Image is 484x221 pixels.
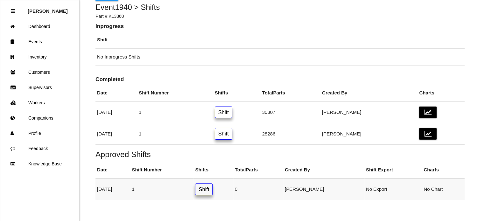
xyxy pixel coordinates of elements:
a: Inventory [0,49,79,65]
a: Dashboard [0,19,79,34]
td: [PERSON_NAME] [320,123,417,145]
td: 0 [233,178,283,200]
th: Total Parts [261,85,320,101]
b: Inprogress [95,23,124,29]
td: No Export [364,178,422,200]
th: Shift [95,31,465,48]
th: Created By [320,85,417,101]
a: Workers [0,95,79,110]
p: Part #: K13360 [95,13,465,20]
td: [DATE] [95,123,137,145]
a: Profile [0,126,79,141]
th: Charts [417,85,465,101]
td: 30307 [261,101,320,123]
th: Charts [422,162,465,178]
a: Knowledge Base [0,156,79,171]
b: Completed [95,76,124,82]
td: 28286 [261,123,320,145]
td: 1 [130,178,193,200]
th: Shift Number [137,85,213,101]
th: Date [95,85,137,101]
td: [PERSON_NAME] [320,101,417,123]
th: Shift Export [364,162,422,178]
td: 1 [137,101,213,123]
th: Created By [283,162,364,178]
td: No Chart [422,178,465,200]
a: Events [0,34,79,49]
a: Shift [215,107,232,118]
a: Shift [215,128,232,140]
th: Date [95,162,130,178]
p: Rosie Blandino [28,3,68,14]
a: Companions [0,110,79,126]
h5: Approved Shifts [95,150,465,159]
h4: Event 1940 > Shifts [95,3,465,11]
a: Shift [195,183,213,195]
a: Supervisors [0,80,79,95]
td: [DATE] [95,101,137,123]
th: Total Parts [233,162,283,178]
th: Shift Number [130,162,193,178]
th: Shifts [213,85,261,101]
td: 1 [137,123,213,145]
div: Close [11,3,15,19]
th: Shifts [193,162,233,178]
td: [PERSON_NAME] [283,178,364,200]
td: [DATE] [95,178,130,200]
a: Customers [0,65,79,80]
a: Feedback [0,141,79,156]
td: No Inprogress Shifts [95,48,465,66]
